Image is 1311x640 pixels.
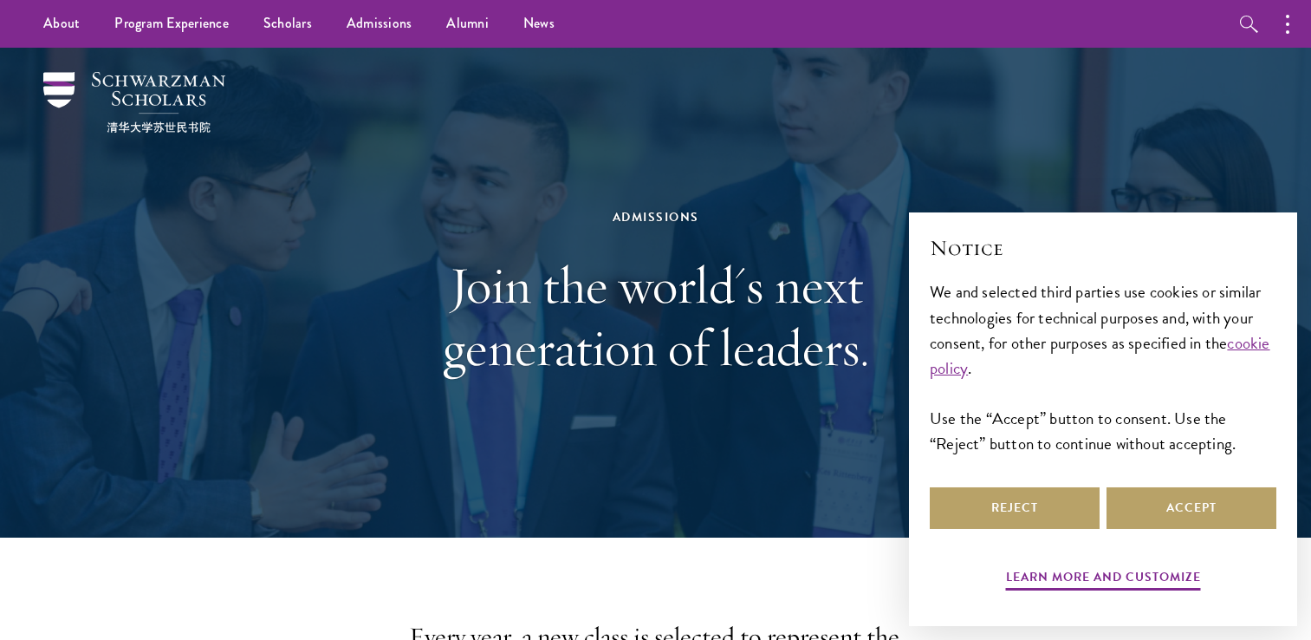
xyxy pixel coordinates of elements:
[930,330,1270,381] a: cookie policy
[930,233,1276,263] h2: Notice
[357,254,955,379] h1: Join the world's next generation of leaders.
[930,487,1100,529] button: Reject
[1107,487,1276,529] button: Accept
[930,279,1276,455] div: We and selected third parties use cookies or similar technologies for technical purposes and, wit...
[1006,566,1201,593] button: Learn more and customize
[43,72,225,133] img: Schwarzman Scholars
[357,206,955,228] div: Admissions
